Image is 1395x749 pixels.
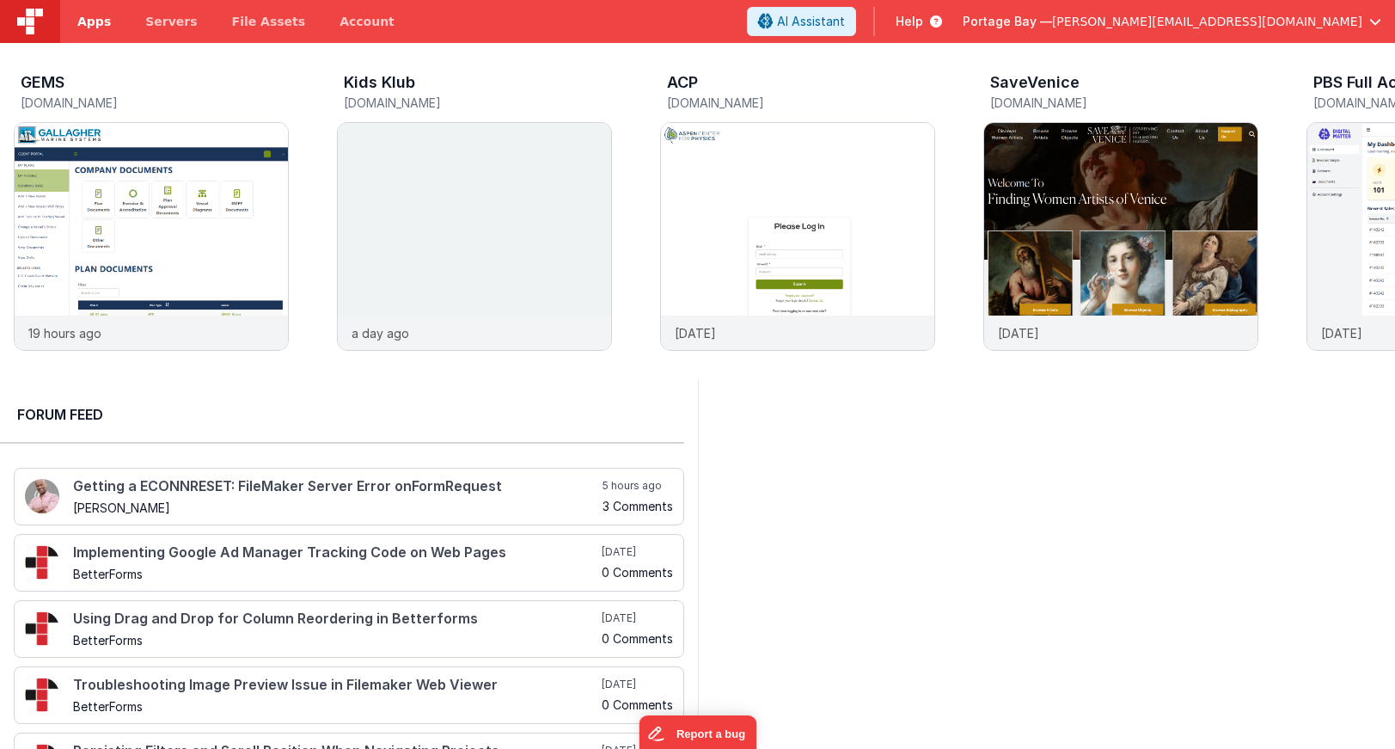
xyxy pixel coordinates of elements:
h4: Getting a ECONNRESET: FileMaker Server Error onFormRequest [73,479,599,494]
a: Using Drag and Drop for Column Reordering in Betterforms BetterForms [DATE] 0 Comments [14,600,684,658]
h5: [DATE] [602,678,673,691]
h5: [PERSON_NAME] [73,501,599,514]
a: Implementing Google Ad Manager Tracking Code on Web Pages BetterForms [DATE] 0 Comments [14,534,684,592]
h4: Using Drag and Drop for Column Reordering in Betterforms [73,611,598,627]
h5: 0 Comments [602,566,673,579]
span: [PERSON_NAME][EMAIL_ADDRESS][DOMAIN_NAME] [1052,13,1362,30]
img: 295_2.png [25,545,59,580]
p: a day ago [352,324,409,342]
h5: [DATE] [602,545,673,559]
h5: 3 Comments [603,500,673,513]
h5: [DOMAIN_NAME] [990,96,1258,109]
h5: BetterForms [73,700,598,713]
p: [DATE] [998,324,1039,342]
button: AI Assistant [747,7,856,36]
h5: [DOMAIN_NAME] [21,96,289,109]
h3: ACP [667,74,698,91]
span: File Assets [232,13,306,30]
h5: 0 Comments [602,698,673,711]
h3: GEMS [21,74,64,91]
span: Portage Bay — [963,13,1052,30]
button: Portage Bay — [PERSON_NAME][EMAIL_ADDRESS][DOMAIN_NAME] [963,13,1381,30]
span: Apps [77,13,111,30]
h5: [DATE] [602,611,673,625]
p: [DATE] [675,324,716,342]
a: Getting a ECONNRESET: FileMaker Server Error onFormRequest [PERSON_NAME] 5 hours ago 3 Comments [14,468,684,525]
img: 295_2.png [25,678,59,712]
p: [DATE] [1321,324,1362,342]
h5: [DOMAIN_NAME] [667,96,935,109]
h2: Forum Feed [17,404,667,425]
a: Troubleshooting Image Preview Issue in Filemaker Web Viewer BetterForms [DATE] 0 Comments [14,666,684,724]
h3: Kids Klub [344,74,415,91]
img: 411_2.png [25,479,59,513]
h3: SaveVenice [990,74,1080,91]
h5: BetterForms [73,568,598,580]
h4: Troubleshooting Image Preview Issue in Filemaker Web Viewer [73,678,598,693]
h5: [DOMAIN_NAME] [344,96,612,109]
span: Help [896,13,923,30]
h5: 5 hours ago [603,479,673,493]
h4: Implementing Google Ad Manager Tracking Code on Web Pages [73,545,598,561]
img: 295_2.png [25,611,59,646]
h5: 0 Comments [602,632,673,645]
span: AI Assistant [777,13,845,30]
h5: BetterForms [73,634,598,647]
span: Servers [145,13,197,30]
